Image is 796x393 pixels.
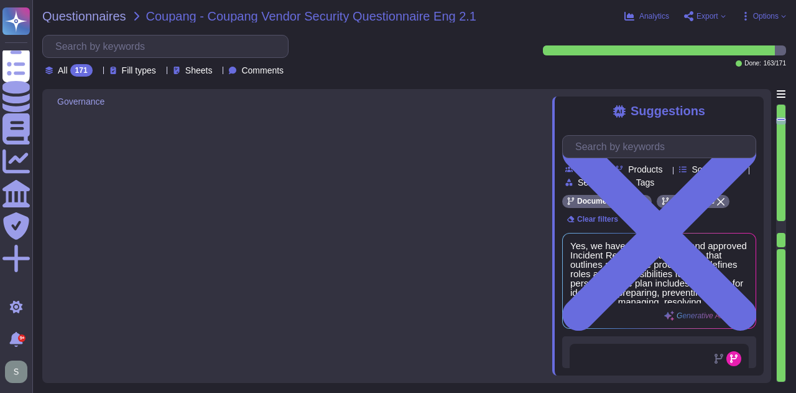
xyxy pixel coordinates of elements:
[764,60,786,67] span: 163 / 171
[58,66,68,75] span: All
[241,66,284,75] span: Comments
[70,64,93,77] div: 171
[569,136,756,158] input: Search by keywords
[18,334,25,342] div: 9+
[49,36,288,57] input: Search by keywords
[57,97,104,106] span: Governance
[624,11,669,21] button: Analytics
[122,66,156,75] span: Fill types
[753,12,779,20] span: Options
[696,12,718,20] span: Export
[639,12,669,20] span: Analytics
[2,358,36,386] button: user
[744,60,761,67] span: Done:
[5,361,27,383] img: user
[185,66,213,75] span: Sheets
[146,10,476,22] span: Coupang - Coupang Vendor Security Questionnaire Eng 2.1
[42,10,126,22] span: Questionnaires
